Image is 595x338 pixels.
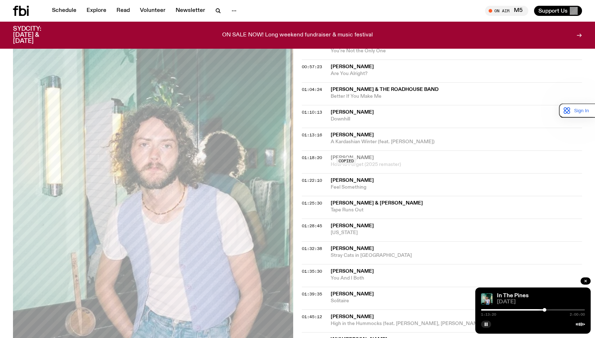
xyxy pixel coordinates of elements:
span: [PERSON_NAME] [331,132,374,137]
span: [PERSON_NAME] [331,314,374,319]
span: You're Not the Only One [331,48,582,54]
button: 01:39:35 [302,292,322,296]
button: 01:22:10 [302,179,322,183]
a: Newsletter [171,6,210,16]
span: [PERSON_NAME] [331,64,374,69]
span: 01:45:12 [302,314,322,320]
span: [PERSON_NAME] [331,223,374,228]
a: Explore [82,6,111,16]
span: [PERSON_NAME] [331,269,374,274]
span: Better If You Make Me [331,93,582,100]
span: 01:04:24 [302,87,322,92]
span: Are You Alright? [331,70,582,77]
span: [PERSON_NAME] [331,246,374,251]
span: 01:22:10 [302,177,322,183]
a: Read [112,6,134,16]
span: 00:57:23 [302,64,322,70]
span: 01:28:45 [302,223,322,229]
span: 01:10:13 [302,109,322,115]
a: In The Pines [497,293,529,299]
button: 01:45:12 [302,315,322,319]
span: Solitaire [331,298,582,304]
button: On AirM5 [485,6,528,16]
span: [DATE] [497,299,585,305]
span: Feel Something [331,184,582,191]
span: 2:00:00 [570,313,585,316]
button: 00:57:23 [302,65,322,69]
button: Support Us [534,6,582,16]
span: Stray Cats in [GEOGRAPHIC_DATA] [331,252,582,259]
span: High in the Hummocks (feat. [PERSON_NAME], [PERSON_NAME] & [PERSON_NAME]) [331,320,582,327]
span: [PERSON_NAME] [331,110,374,115]
span: A Kardashian Winter (feat. [PERSON_NAME]) [331,139,582,145]
button: 01:04:24 [302,88,322,92]
span: [US_STATE] [331,229,582,236]
button: 01:28:45 [302,224,322,228]
span: 01:25:30 [302,200,322,206]
span: Tape Runs Out [331,207,582,214]
div: Copied [336,158,356,164]
a: Schedule [48,6,81,16]
h3: SYDCITY: [DATE] & [DATE] [13,26,59,44]
button: 01:10:13 [302,110,322,114]
span: Support Us [538,8,568,14]
button: 01:35:30 [302,269,322,273]
p: ON SALE NOW! Long weekend fundraiser & music festival [222,32,373,39]
span: 1:13:20 [481,313,496,316]
span: 01:39:35 [302,291,322,297]
span: [PERSON_NAME] & [PERSON_NAME] [331,201,423,206]
button: 01:25:30 [302,201,322,205]
span: [PERSON_NAME] [331,178,374,183]
span: You And I Both [331,275,582,282]
button: 01:32:38 [302,247,322,251]
button: 01:13:16 [302,133,322,137]
span: 01:13:16 [302,132,322,138]
button: 01:18:20 [302,156,322,160]
span: Downhill [331,116,582,123]
span: [PERSON_NAME] & the Roadhouse Band [331,87,438,92]
a: Volunteer [136,6,170,16]
span: 01:18:20 [302,155,322,161]
span: 01:32:38 [302,246,322,251]
span: [PERSON_NAME] [331,291,374,297]
span: 01:35:30 [302,268,322,274]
